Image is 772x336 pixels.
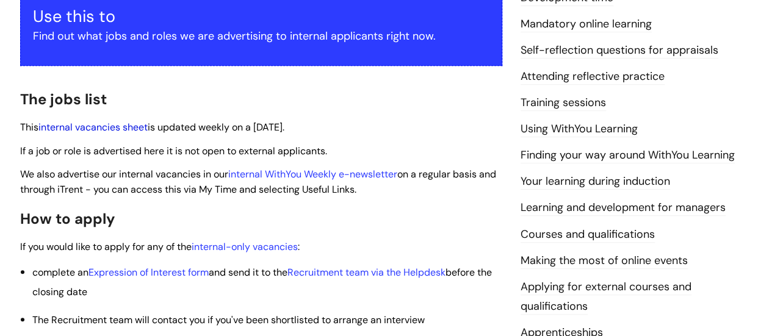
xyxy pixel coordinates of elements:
span: The Recruitment team will contact you if you've been shortlisted to arrange an interview [32,313,425,326]
span: losing date [38,285,87,298]
a: Making the most of online events [521,253,688,269]
span: If you would like to apply for any of the : [20,240,300,253]
a: Courses and qualifications [521,227,655,243]
a: Mandatory online learning [521,16,652,32]
span: The jobs list [20,90,107,109]
a: Using WithYou Learning [521,121,638,137]
a: internal WithYou Weekly e-newsletter [228,168,397,181]
a: Recruitment team via the Helpdesk [287,266,446,279]
a: Training sessions [521,95,606,111]
a: Self-reflection questions for appraisals [521,43,718,59]
a: Finding your way around WithYou Learning [521,148,735,163]
span: How to apply [20,209,115,228]
a: internal vacancies sheet [38,121,148,134]
a: internal-only vacancies [192,240,298,253]
p: Find out what jobs and roles we are advertising to internal applicants right now. [33,26,489,46]
a: Attending reflective practice [521,69,665,85]
span: If a job or role is advertised here it is not open to external applicants. [20,145,327,157]
a: Learning and development for managers [521,200,726,216]
span: and send it to the before the c [32,266,492,298]
span: complete an [32,266,88,279]
span: We also advertise our internal vacancies in our on a regular basis and through iTrent - you can a... [20,168,496,196]
span: This is updated weekly on a [DATE]. [20,121,284,134]
a: Applying for external courses and qualifications [521,279,691,315]
h3: Use this to [33,7,489,26]
a: Expression of Interest form [88,266,209,279]
a: Your learning during induction [521,174,670,190]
